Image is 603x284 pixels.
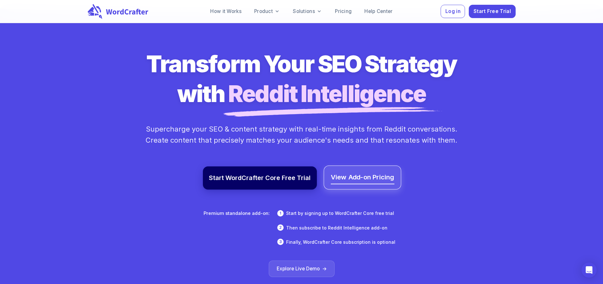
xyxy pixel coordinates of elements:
[228,79,426,109] span: Reddit Intelligence
[277,224,284,231] div: 2
[286,210,394,216] p: Start by signing up to WordCrafter Core free trial
[474,7,511,16] span: Start Free Trial
[359,5,398,18] a: Help Center
[143,124,460,146] p: Supercharge your SEO & content strategy with real-time insights from Reddit conversations. Create...
[249,5,285,18] a: Product
[204,210,270,217] p: Premium standalone add-on:
[323,165,401,189] a: View Add-on Pricing
[441,5,465,18] button: Log in
[269,261,335,277] a: Explore Live Demo
[277,239,284,245] div: 3
[288,5,327,18] a: Solutions
[330,172,394,183] a: View Add-on Pricing
[205,5,247,18] a: How it Works
[469,5,515,18] button: Start Free Trial
[143,49,460,108] h2: Transform Your SEO Strategy with
[330,5,357,18] a: Pricing
[581,262,597,278] div: Open Intercom Messenger
[277,265,327,273] a: Explore Live Demo
[445,7,461,16] span: Log in
[209,172,311,184] a: Start WordCrafter Core Free Trial
[277,210,284,216] div: 1
[286,239,395,245] p: Finally, WordCrafter Core subscription is optional
[286,224,387,231] p: Then subscribe to Reddit Intelligence add-on
[203,166,317,190] a: Start WordCrafter Core Free Trial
